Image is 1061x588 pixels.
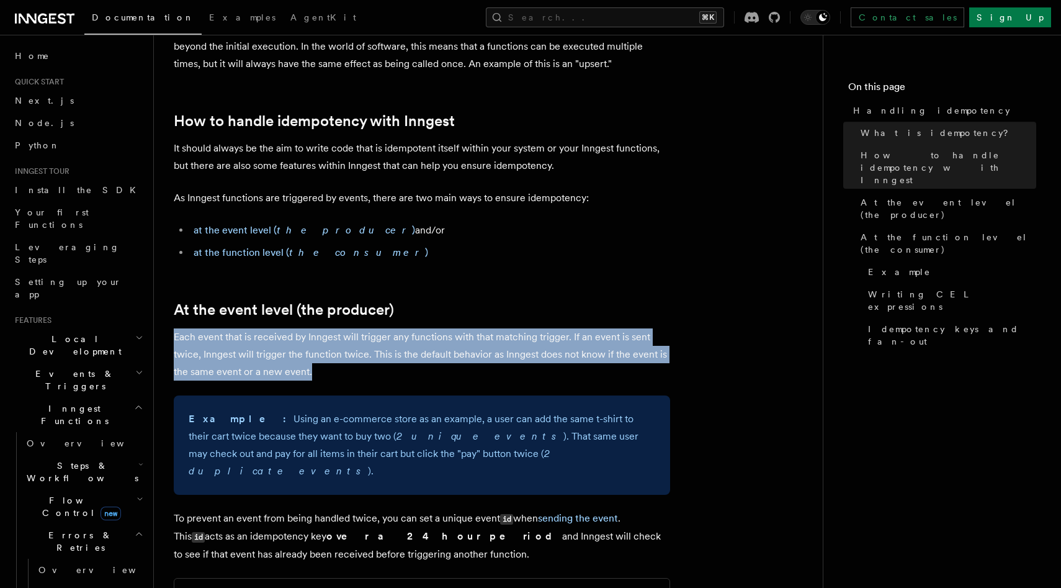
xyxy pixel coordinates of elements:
span: Node.js [15,118,74,128]
span: AgentKit [290,12,356,22]
kbd: ⌘K [699,11,717,24]
span: Documentation [92,12,194,22]
span: Steps & Workflows [22,459,138,484]
span: At the function level (the consumer) [861,231,1036,256]
span: Next.js [15,96,74,106]
a: Node.js [10,112,146,134]
a: Setting up your app [10,271,146,305]
button: Flow Controlnew [22,489,146,524]
button: Search...⌘K [486,7,724,27]
a: Contact sales [851,7,964,27]
code: id [500,514,513,525]
p: Idempotency, by definition, describes an operation that can occur multiple times without changing... [174,20,670,73]
code: id [192,532,205,543]
h4: On this page [848,79,1036,99]
a: Overview [34,559,146,581]
span: Quick start [10,77,64,87]
span: Python [15,140,60,150]
button: Steps & Workflows [22,455,146,489]
a: Home [10,45,146,67]
a: Overview [22,432,146,455]
li: and/or [190,222,670,239]
a: At the event level (the producer) [174,301,394,319]
span: What is idempotency? [861,127,1017,139]
a: at the event level (the producer) [194,224,415,236]
em: the producer [277,224,412,236]
span: Writing CEL expressions [868,288,1036,313]
span: Handling idempotency [853,104,1010,117]
a: How to handle idempotency with Inngest [856,144,1036,191]
p: Each event that is received by Inngest will trigger any functions with that matching trigger. If ... [174,328,670,381]
button: Inngest Functions [10,397,146,432]
p: To prevent an event from being handled twice, you can set a unique event when . This acts as an i... [174,510,670,563]
span: Features [10,315,51,325]
p: Using an e-commerce store as an example, a user can add the same t-shirt to their cart twice beca... [189,410,655,480]
a: At the function level (the consumer) [856,226,1036,261]
em: 2 unique events [396,430,563,442]
span: Overview [38,565,166,575]
a: AgentKit [283,4,364,34]
span: Errors & Retries [22,529,135,554]
a: Install the SDK [10,179,146,201]
button: Local Development [10,328,146,363]
span: Idempotency keys and fan-out [868,323,1036,348]
span: Example [868,266,931,278]
span: Your first Functions [15,207,89,230]
a: Writing CEL expressions [863,283,1036,318]
p: As Inngest functions are triggered by events, there are two main ways to ensure idempotency: [174,189,670,207]
span: Leveraging Steps [15,242,120,265]
span: Events & Triggers [10,368,135,392]
span: At the event level (the producer) [861,196,1036,221]
a: Example [863,261,1036,283]
a: Idempotency keys and fan-out [863,318,1036,353]
strong: over a 24 hour period [326,530,562,542]
a: Leveraging Steps [10,236,146,271]
a: Sign Up [969,7,1051,27]
span: Install the SDK [15,185,143,195]
span: Flow Control [22,494,137,519]
span: Inngest tour [10,166,69,176]
span: Setting up your app [15,277,122,299]
span: Examples [209,12,275,22]
a: What is idempotency? [856,122,1036,144]
em: the consumer [289,247,425,258]
span: Local Development [10,333,135,358]
a: Handling idempotency [848,99,1036,122]
span: Overview [27,438,154,448]
a: How to handle idempotency with Inngest [174,112,455,130]
span: new [101,507,121,520]
a: at the function level (the consumer) [194,247,428,258]
button: Errors & Retries [22,524,146,559]
a: Examples [202,4,283,34]
a: Next.js [10,89,146,112]
span: How to handle idempotency with Inngest [861,149,1036,186]
a: Your first Functions [10,201,146,236]
span: Home [15,50,50,62]
strong: Example: [189,413,293,425]
button: Events & Triggers [10,363,146,397]
a: Python [10,134,146,156]
button: Toggle dark mode [800,10,830,25]
a: Documentation [84,4,202,35]
a: At the event level (the producer) [856,191,1036,226]
p: It should always be the aim to write code that is idempotent itself within your system or your In... [174,140,670,174]
a: sending the event [538,512,618,524]
span: Inngest Functions [10,402,134,427]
